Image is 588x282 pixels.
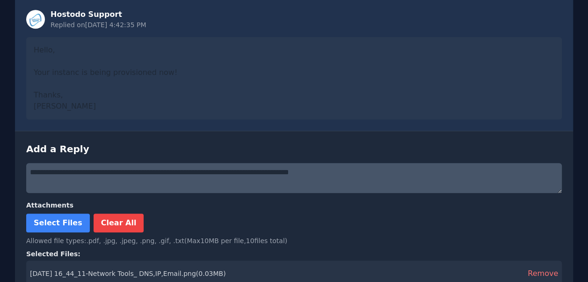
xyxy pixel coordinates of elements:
div: Replied on [DATE] 4:42:35 PM [51,20,146,30]
span: Select Files [34,218,82,227]
div: [DATE] 16_44_11-Network Tools_ DNS,IP,Email.png ( 0.03 MB) [30,269,225,278]
div: Hello, Your instanc is being provisioned now! Thanks, [PERSON_NAME] [26,37,562,119]
h4: Selected Files: [26,249,562,259]
label: Attachments [26,200,562,210]
img: Staff [26,10,45,29]
button: Clear All [94,214,144,232]
div: Allowed file types: .pdf, .jpg, .jpeg, .png, .gif, .txt (Max 10 MB per file, 10 files total) [26,236,562,245]
button: Remove [528,268,558,279]
div: Hostodo Support [51,9,146,20]
h3: Add a Reply [26,142,562,156]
